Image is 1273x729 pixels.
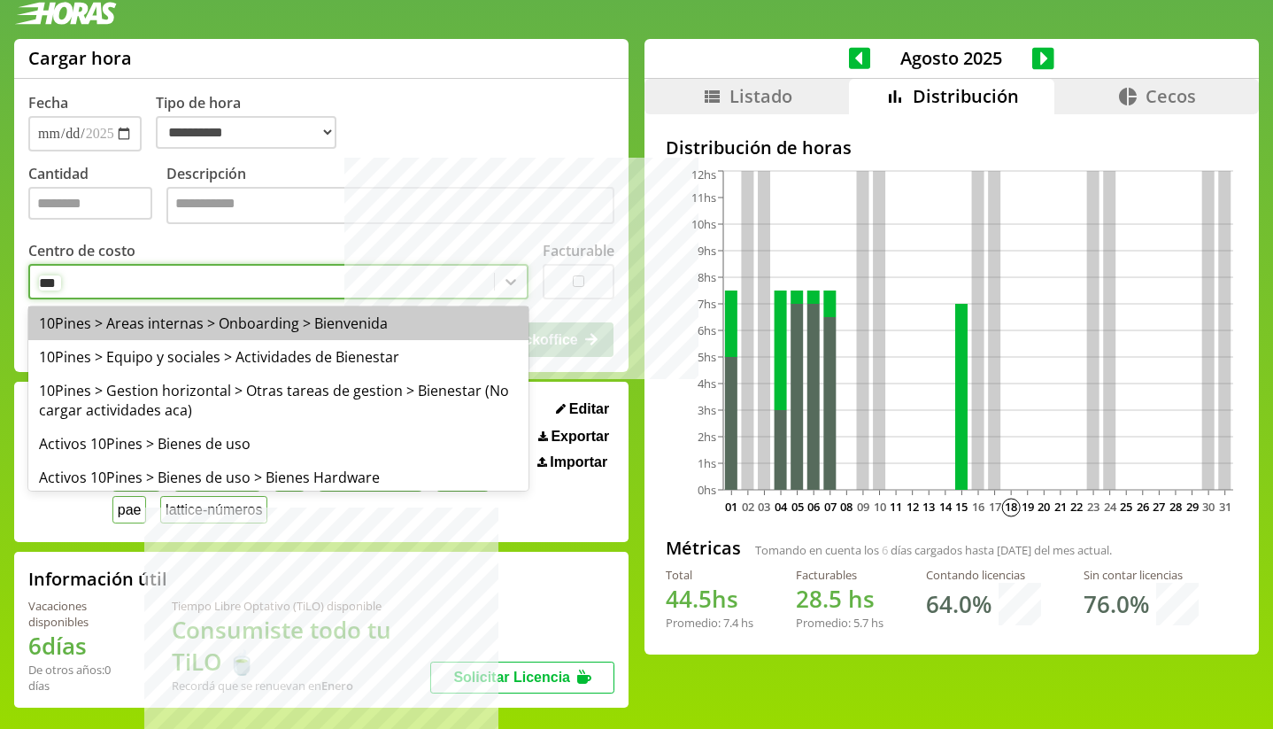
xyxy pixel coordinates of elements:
[698,376,716,392] tspan: 4hs
[870,46,1032,70] span: Agosto 2025
[698,429,716,445] tspan: 2hs
[666,615,753,631] div: Promedio: hs
[1137,499,1149,515] text: 26
[1219,499,1231,515] text: 31
[551,429,609,445] span: Exportar
[939,499,953,515] text: 14
[28,427,528,461] div: Activos 10Pines > Bienes de uso
[1202,499,1215,515] text: 30
[698,402,716,418] tspan: 3hs
[698,349,716,365] tspan: 5hs
[1054,499,1067,515] text: 21
[430,662,614,694] button: Solicitar Licencia
[691,167,716,182] tspan: 12hs
[666,536,741,560] h2: Métricas
[569,401,609,417] span: Editar
[698,482,716,498] tspan: 0hs
[698,269,716,285] tspan: 8hs
[913,84,1019,108] span: Distribución
[1087,499,1099,515] text: 23
[550,454,607,470] span: Importar
[551,400,614,418] button: Editar
[156,116,336,149] select: Tipo de hora
[28,567,167,591] h2: Información útil
[166,187,614,224] textarea: Descripción
[112,496,146,523] button: pae
[1022,499,1034,515] text: 19
[28,461,528,494] div: Activos 10Pines > Bienes de uso > Bienes Hardware
[1005,499,1017,515] text: 18
[28,187,152,220] input: Cantidad
[666,136,1238,159] h2: Distribución de horas
[796,583,842,615] span: 28.5
[698,322,716,338] tspan: 6hs
[1038,499,1050,515] text: 20
[725,499,737,515] text: 01
[172,598,430,614] div: Tiempo Libre Optativo (TiLO) disponible
[533,428,614,446] button: Exportar
[791,499,803,515] text: 05
[698,243,716,259] tspan: 9hs
[755,542,1112,558] span: Tomando en cuenta los días cargados hasta [DATE] del mes actual.
[729,84,792,108] span: Listado
[807,499,820,515] text: 06
[1084,588,1149,620] h1: 76.0 %
[28,164,166,229] label: Cantidad
[172,614,430,678] h1: Consumiste todo tu TiLO 🍵
[28,46,132,70] h1: Cargar hora
[28,93,68,112] label: Fecha
[698,296,716,312] tspan: 7hs
[1120,499,1132,515] text: 25
[166,164,614,229] label: Descripción
[796,567,883,583] div: Facturables
[796,583,883,615] h1: hs
[1169,499,1182,515] text: 28
[172,678,430,694] div: Recordá que se renuevan en
[691,190,716,206] tspan: 11hs
[1146,84,1196,108] span: Cecos
[796,615,883,631] div: Promedio: hs
[28,598,129,630] div: Vacaciones disponibles
[955,499,968,515] text: 15
[453,670,570,685] span: Solicitar Licencia
[698,455,716,471] tspan: 1hs
[926,567,1041,583] div: Contando licencias
[28,306,528,340] div: 10Pines > Areas internas > Onboarding > Bienvenida
[840,499,853,515] text: 08
[926,588,991,620] h1: 64.0 %
[824,499,837,515] text: 07
[321,678,353,694] b: Enero
[28,241,135,260] label: Centro de costo
[758,499,770,515] text: 03
[882,542,888,558] span: 6
[1185,499,1198,515] text: 29
[857,499,869,515] text: 09
[853,615,868,631] span: 5.7
[666,583,753,615] h1: hs
[14,2,117,25] img: logotipo
[28,630,129,662] h1: 6 días
[775,499,788,515] text: 04
[160,496,267,523] button: lattice-números
[890,499,902,515] text: 11
[922,499,935,515] text: 13
[666,567,753,583] div: Total
[1084,567,1199,583] div: Sin contar licencias
[1070,499,1083,515] text: 22
[543,241,614,260] label: Facturable
[28,340,528,374] div: 10Pines > Equipo y sociales > Actividades de Bienestar
[742,499,754,515] text: 02
[972,499,984,515] text: 16
[988,499,1000,515] text: 17
[906,499,918,515] text: 12
[28,374,528,427] div: 10Pines > Gestion horizontal > Otras tareas de gestion > Bienestar (No cargar actividades aca)
[723,615,738,631] span: 7.4
[691,216,716,232] tspan: 10hs
[1103,499,1116,515] text: 24
[1153,499,1165,515] text: 27
[666,583,712,615] span: 44.5
[156,93,351,151] label: Tipo de hora
[873,499,885,515] text: 10
[28,662,129,694] div: De otros años: 0 días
